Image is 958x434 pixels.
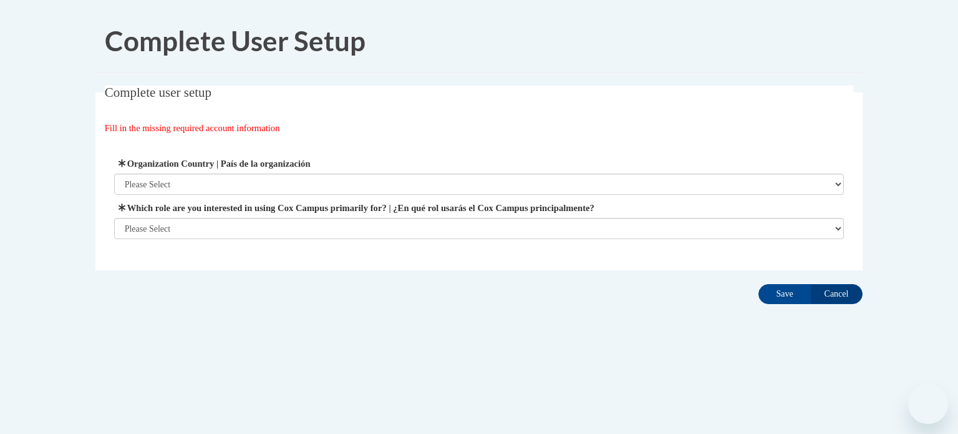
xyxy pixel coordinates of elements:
[114,157,844,170] label: Organization Country | País de la organización
[810,284,863,304] input: Cancel
[105,24,365,57] span: Complete User Setup
[105,123,280,133] span: Fill in the missing required account information
[114,201,844,215] label: Which role are you interested in using Cox Campus primarily for? | ¿En qué rol usarás el Cox Camp...
[908,384,948,424] iframe: Button to launch messaging window
[105,85,211,100] span: Complete user setup
[758,284,811,304] input: Save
